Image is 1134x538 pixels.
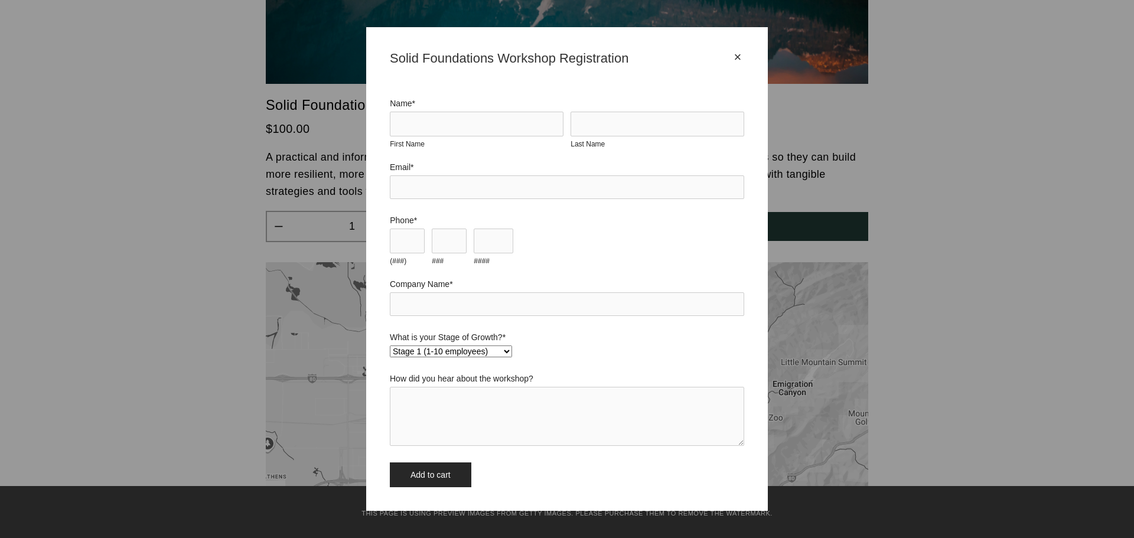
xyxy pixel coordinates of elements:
input: (###) [390,229,425,253]
label: How did you hear about the workshop? [390,374,744,383]
span: #### [474,257,490,265]
div: Solid Foundations Workshop Registration [390,51,731,66]
input: #### [474,229,513,253]
input: Add to cart [390,462,471,487]
span: ### [432,257,444,265]
label: Email [390,162,744,172]
label: Company Name [390,279,744,289]
input: First Name [390,112,563,136]
input: ### [432,229,467,253]
input: Last Name [571,112,744,136]
legend: Phone [390,216,417,225]
span: (###) [390,257,406,265]
span: First Name [390,140,425,148]
label: What is your Stage of Growth? [390,332,744,342]
div: Close [731,51,744,64]
span: Last Name [571,140,605,148]
legend: Name [390,99,415,108]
